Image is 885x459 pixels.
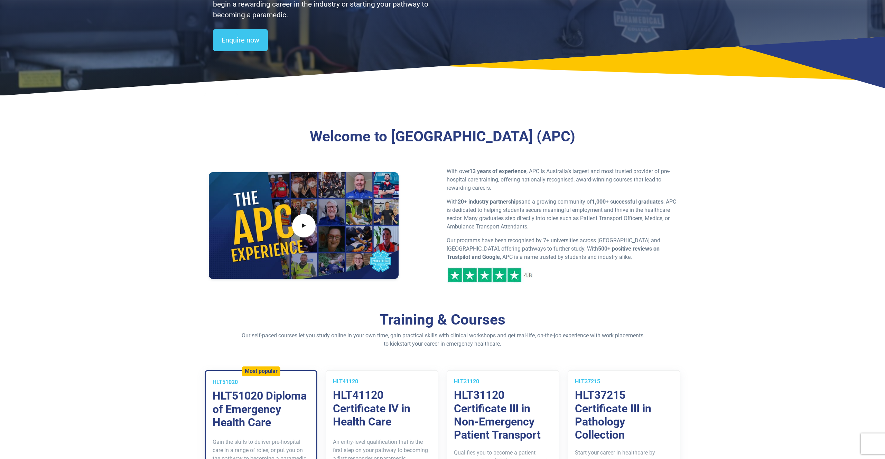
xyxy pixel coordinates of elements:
[458,198,521,205] strong: 20+ industry partnerships
[592,198,663,205] strong: 1,000+ successful graduates
[469,168,527,175] strong: 13 years of experience
[213,389,309,429] h3: HLT51020 Diploma of Emergency Health Care
[575,388,673,442] h3: HLT37215 Certificate III in Pathology Collection
[213,29,268,51] a: Enquire now
[213,379,238,385] span: HLT51020
[575,378,600,385] span: HLT37215
[447,198,676,231] p: With and a growing community of , APC is dedicated to helping students secure meaningful employme...
[447,167,676,192] p: With over , APC is Australia’s largest and most trusted provider of pre-hospital care training, o...
[333,378,358,385] span: HLT41120
[454,378,479,385] span: HLT31120
[447,236,676,261] p: Our programs have been recognised by 7+ universities across [GEOGRAPHIC_DATA] and [GEOGRAPHIC_DAT...
[240,331,645,348] p: Our self-paced courses let you study online in your own time, gain practical skills with clinical...
[240,311,645,329] h2: Training & Courses
[454,388,552,442] h3: HLT31120 Certificate III in Non-Emergency Patient Transport
[245,368,278,375] h5: Most popular
[244,128,641,146] h3: Welcome to [GEOGRAPHIC_DATA] (APC)
[333,388,431,428] h3: HLT41120 Certificate IV in Health Care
